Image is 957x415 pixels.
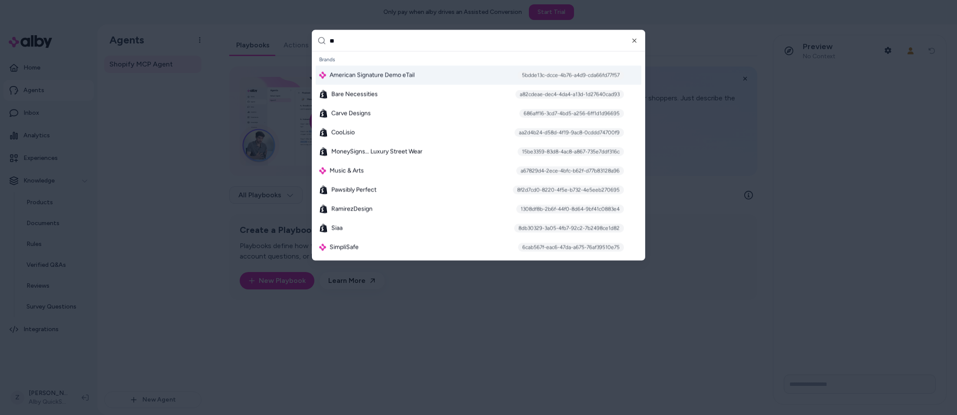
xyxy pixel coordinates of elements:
[515,128,624,137] div: aa2d4b24-d58d-4f19-9ac8-0cddd74700f9
[518,71,624,80] div: 5bdde13c-dcce-4b76-a4d9-cda66fd77f57
[331,128,355,137] span: CooLisio
[331,147,422,156] span: MoneySigns… Luxury Street Wear
[319,72,326,79] img: alby Logo
[331,109,371,118] span: Carve Designs
[331,90,378,99] span: Bare Necessities
[331,186,376,194] span: Pawsibly Perfect
[515,90,624,99] div: a82cdeae-dec4-4da4-a13d-1d27640cad93
[330,243,359,252] span: SimpliSafe
[319,167,326,174] img: alby Logo
[518,147,624,156] div: 15be3359-83d8-4ac8-a867-735e7ddf316c
[518,243,624,252] div: 6cab567f-eac6-47da-a675-76af39510e75
[319,244,326,251] img: alby Logo
[516,205,624,213] div: 1308df8b-2b6f-44f0-8d64-9bf41c0883e4
[330,166,364,175] span: Music & Arts
[331,205,373,213] span: RamirezDesign
[514,224,624,232] div: 8db30329-3a05-4fb7-92c2-7b2498ce1d82
[513,186,624,194] div: 8f2d7cd0-8220-4f5e-b732-4e5eeb270695
[519,109,624,118] div: 686aff16-3cd7-4bd5-a256-6ff1d1d96695
[330,71,415,80] span: American Signature Demo eTail
[331,224,343,232] span: Siaa
[316,53,641,66] div: Brands
[516,166,624,175] div: a67829d4-2ece-4bfc-b62f-d77b83128a96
